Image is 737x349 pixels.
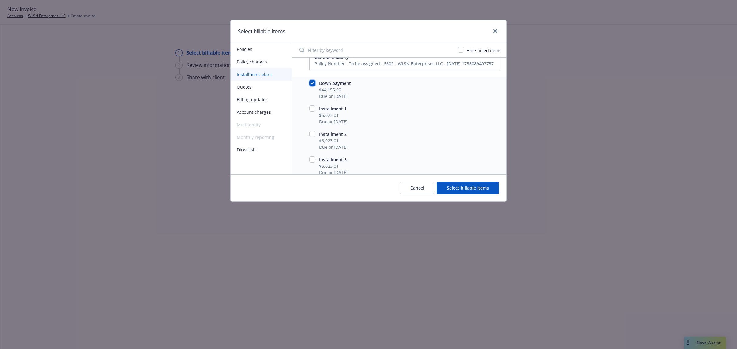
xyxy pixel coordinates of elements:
[319,156,348,163] button: Installment 3
[437,182,499,194] button: Select billable items
[319,163,348,169] span: $6,023.01
[231,93,292,106] button: Billing updates
[231,43,292,56] button: Policies
[319,137,348,144] span: $6,023.01
[466,48,501,53] span: Hide billed items
[492,27,499,35] a: close
[319,86,351,93] span: $44,155.00
[319,112,348,118] span: $6,023.01
[296,44,454,56] input: Filter by keyword
[231,56,292,68] button: Policy changes
[238,27,285,35] h1: Select billable items
[319,93,351,99] span: Due on [DATE]
[319,105,348,112] button: Installment 1
[319,169,348,176] span: Due on [DATE]
[231,106,292,118] button: Account charges
[319,131,348,137] button: Installment 2
[314,60,494,67] div: Policy Number - To be assigned - 6602 - WLSN Enterprises LLC - [DATE] 1758089407757
[319,144,348,150] span: Due on [DATE]
[400,182,434,194] button: Cancel
[231,144,292,156] button: Direct bill
[231,131,292,144] span: Monthly reporting
[319,80,351,86] button: Down payment
[231,81,292,93] button: Quotes
[231,68,292,81] button: Installment plans
[231,118,292,131] span: Multi-entity
[319,118,348,125] span: Due on [DATE]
